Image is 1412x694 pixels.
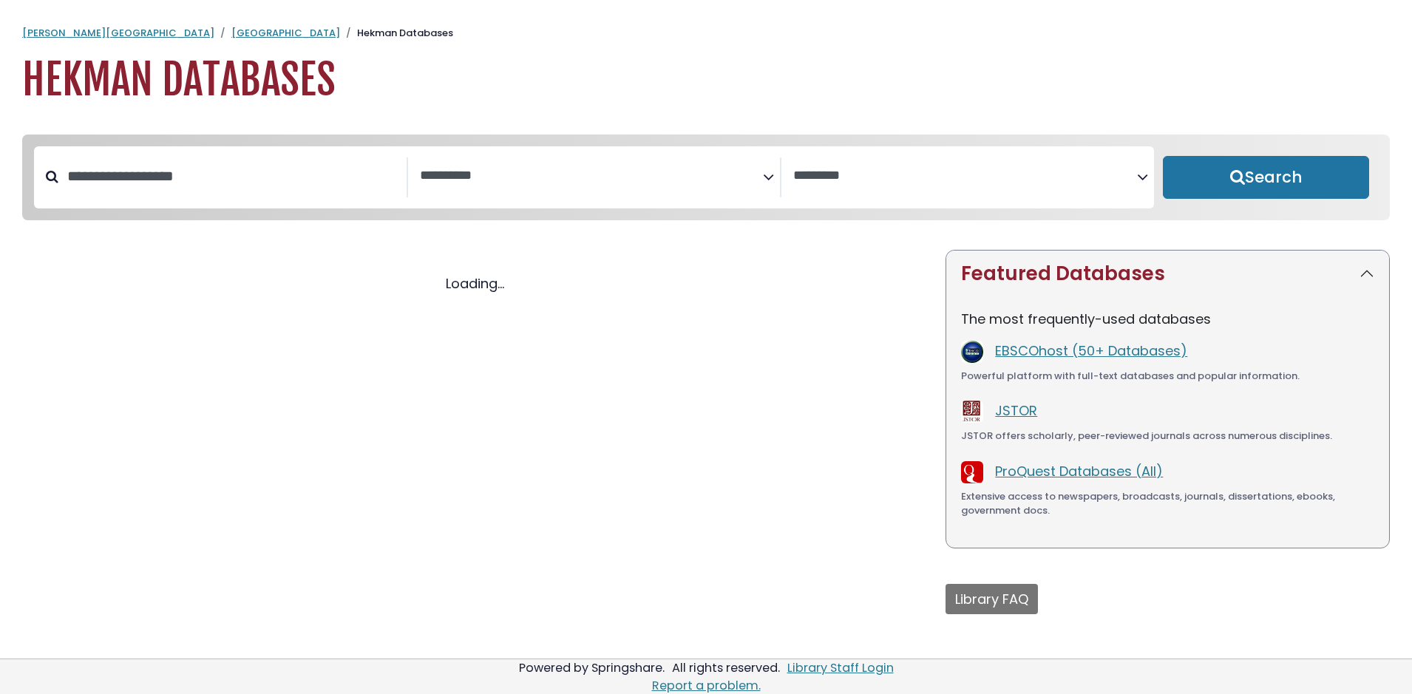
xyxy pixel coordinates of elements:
a: ProQuest Databases (All) [995,462,1163,480]
p: The most frequently-used databases [961,309,1374,329]
textarea: Search [793,169,1137,184]
button: Submit for Search Results [1163,156,1369,199]
button: Library FAQ [946,584,1038,614]
div: JSTOR offers scholarly, peer-reviewed journals across numerous disciplines. [961,429,1374,443]
nav: Search filters [22,135,1390,220]
a: JSTOR [995,401,1037,420]
a: [PERSON_NAME][GEOGRAPHIC_DATA] [22,26,214,40]
h1: Hekman Databases [22,55,1390,105]
nav: breadcrumb [22,26,1390,41]
a: [GEOGRAPHIC_DATA] [231,26,340,40]
button: Featured Databases [946,251,1389,297]
li: Hekman Databases [340,26,453,41]
div: Loading... [22,273,928,293]
a: Report a problem. [652,677,761,694]
div: Extensive access to newspapers, broadcasts, journals, dissertations, ebooks, government docs. [961,489,1374,518]
div: Powerful platform with full-text databases and popular information. [961,369,1374,384]
input: Search database by title or keyword [58,164,407,188]
a: Library Staff Login [787,659,894,676]
div: Powered by Springshare. [517,659,667,676]
a: EBSCOhost (50+ Databases) [995,341,1187,360]
textarea: Search [420,169,764,184]
div: All rights reserved. [670,659,782,676]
